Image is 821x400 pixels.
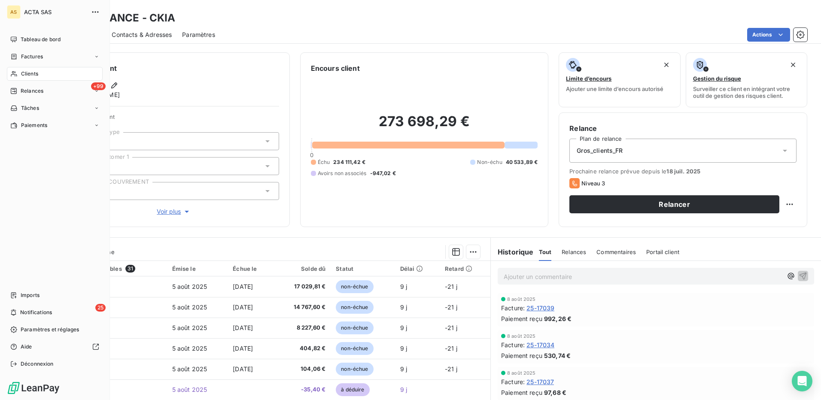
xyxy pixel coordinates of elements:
span: Facture : [501,303,525,312]
span: +99 [91,82,106,90]
span: [DATE] [233,303,253,311]
span: Gros_clients_FR [577,146,623,155]
h6: Historique [491,247,534,257]
span: Avoirs non associés [318,170,367,177]
span: 25-17034 [526,340,554,349]
span: Factures [21,53,43,61]
span: Imports [21,291,40,299]
span: à déduire [336,383,369,396]
span: non-échue [336,280,373,293]
span: Prochaine relance prévue depuis le [569,168,797,175]
span: Tableau de bord [21,36,61,43]
span: Échu [318,158,330,166]
div: Émise le [172,265,223,272]
span: 5 août 2025 [172,386,207,393]
span: Paiement reçu [501,351,542,360]
h6: Encours client [311,63,360,73]
span: non-échue [336,342,373,355]
span: [DATE] [233,283,253,290]
span: Paramètres [182,30,215,39]
span: Paramètres et réglages [21,326,79,333]
span: 5 août 2025 [172,324,207,331]
span: 25-17039 [526,303,554,312]
span: Tout [539,248,552,255]
a: Paiements [7,118,103,132]
a: Paramètres et réglages [7,323,103,336]
span: -21 j [445,324,457,331]
span: Paiement reçu [501,314,542,323]
span: 5 août 2025 [172,303,207,311]
span: 31 [125,265,135,273]
h6: Relance [569,123,797,133]
span: non-échue [336,363,373,376]
span: 234 111,42 € [333,158,365,166]
span: [DATE] [233,324,253,331]
div: Échue le [233,265,269,272]
span: 5 août 2025 [172,283,207,290]
div: Retard [445,265,485,272]
span: -947,02 € [370,170,396,177]
span: 5 août 2025 [172,365,207,373]
span: Non-échu [477,158,502,166]
span: 9 j [400,324,407,331]
span: 8 227,60 € [279,324,325,332]
span: Facture : [501,377,525,386]
span: 0 [310,152,313,158]
span: -21 j [445,283,457,290]
span: -21 j [445,345,457,352]
span: Tâches [21,104,39,112]
button: Gestion du risqueSurveiller ce client en intégrant votre outil de gestion des risques client. [686,52,807,107]
span: 992,26 € [544,314,572,323]
span: 8 août 2025 [507,370,536,376]
span: 404,82 € [279,344,325,353]
span: Aide [21,343,32,351]
a: Clients [7,67,103,81]
h6: Informations client [52,63,279,73]
div: Statut [336,265,389,272]
span: 40 533,89 € [506,158,538,166]
div: AS [7,5,21,19]
span: Gestion du risque [693,75,741,82]
a: Aide [7,340,103,354]
span: 8 août 2025 [507,333,536,339]
span: 8 août 2025 [507,297,536,302]
div: Solde dû [279,265,325,272]
a: +99Relances [7,84,103,98]
span: Niveau 3 [581,180,605,187]
img: Logo LeanPay [7,381,60,395]
span: 25-17037 [526,377,554,386]
span: Paiement reçu [501,388,542,397]
span: 9 j [400,283,407,290]
span: Surveiller ce client en intégrant votre outil de gestion des risques client. [693,85,800,99]
span: -35,40 € [279,385,325,394]
span: Limite d’encours [566,75,611,82]
button: Voir plus [69,207,279,216]
span: 5 août 2025 [172,345,207,352]
h3: KIA FRANCE - CKIA [76,10,176,26]
span: Commentaires [596,248,636,255]
span: 17 029,81 € [279,282,325,291]
a: Tâches [7,101,103,115]
span: 9 j [400,345,407,352]
span: 9 j [400,365,407,373]
button: Relancer [569,195,779,213]
div: Pièces comptables [68,265,161,273]
a: Imports [7,288,103,302]
span: -21 j [445,303,457,311]
a: Tableau de bord [7,33,103,46]
span: Ajouter une limite d’encours autorisé [566,85,663,92]
span: Relances [21,87,43,95]
a: Factures [7,50,103,64]
span: Clients [21,70,38,78]
span: Facture : [501,340,525,349]
span: 18 juil. 2025 [666,168,700,175]
span: 9 j [400,303,407,311]
span: Relances [562,248,586,255]
span: [DATE] [233,365,253,373]
span: 14 767,60 € [279,303,325,312]
span: Contacts & Adresses [112,30,172,39]
button: Limite d’encoursAjouter une limite d’encours autorisé [559,52,680,107]
span: non-échue [336,301,373,314]
span: -21 j [445,365,457,373]
span: 97,68 € [544,388,566,397]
